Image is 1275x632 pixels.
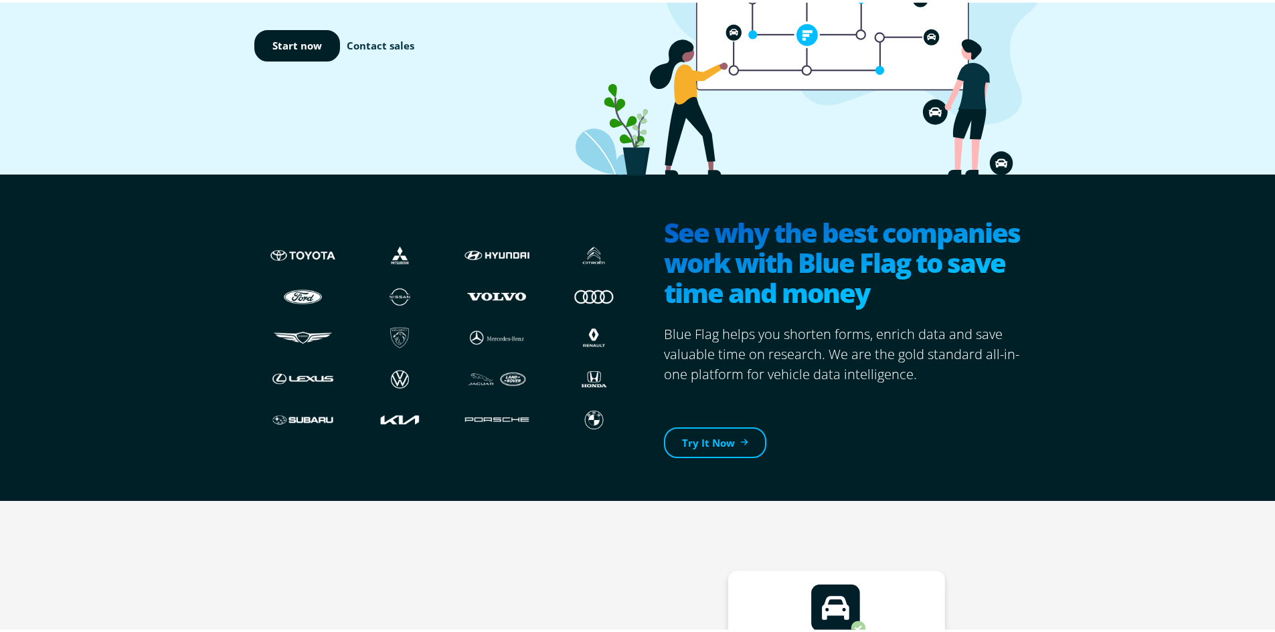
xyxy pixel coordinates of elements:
[365,364,435,389] img: Volkswagen logo
[462,322,532,348] img: Mercedes logo
[559,240,629,266] img: Citroen logo
[559,405,629,430] img: BMW logo
[365,240,435,266] img: Mistubishi logo
[664,322,1031,382] p: Blue Flag helps you shorten forms, enrich data and save valuable time on research. We are the gol...
[462,281,532,306] img: Volvo logo
[559,364,629,389] img: Honda logo
[268,364,338,389] img: Lexus logo
[559,281,629,306] img: Audi logo
[365,405,435,430] img: Kia logo
[664,215,1031,308] h2: See why the best companies work with Blue Flag to save time and money
[462,240,532,266] img: Hyundai logo
[347,35,414,51] a: Contact sales
[365,281,435,306] img: Nissan logo
[268,240,338,266] img: Toyota logo
[462,364,532,389] img: JLR logo
[365,322,435,348] img: Peugeot logo
[462,405,532,430] img: Porshce logo
[268,322,338,348] img: Genesis logo
[268,405,338,430] img: Subaru logo
[664,425,766,456] a: Try It Now
[268,281,338,306] img: Ford logo
[559,322,629,348] img: Renault logo
[254,27,340,59] a: Start now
